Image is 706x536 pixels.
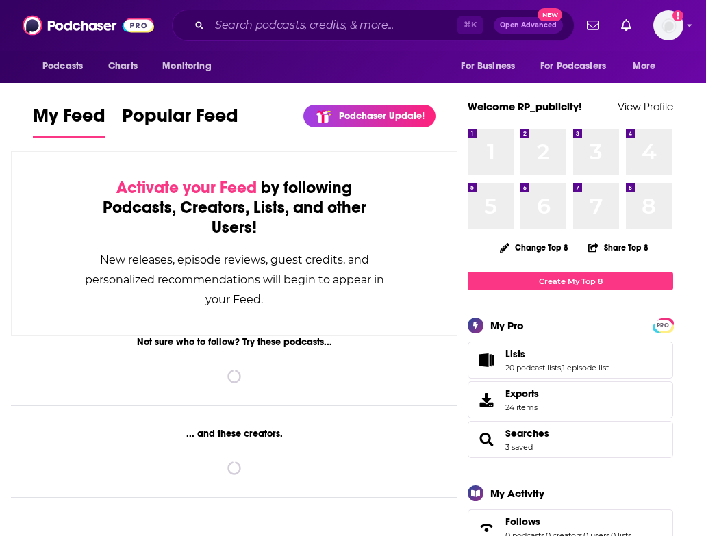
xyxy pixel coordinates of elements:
[672,10,683,21] svg: Add a profile image
[581,14,605,37] a: Show notifications dropdown
[468,381,673,418] a: Exports
[490,319,524,332] div: My Pro
[561,363,562,372] span: ,
[623,53,673,79] button: open menu
[122,104,238,138] a: Popular Feed
[505,348,525,360] span: Lists
[653,10,683,40] span: Logged in as RP_publicity
[562,363,609,372] a: 1 episode list
[588,234,649,261] button: Share Top 8
[618,100,673,113] a: View Profile
[492,239,577,256] button: Change Top 8
[472,430,500,449] a: Searches
[468,272,673,290] a: Create My Top 8
[505,363,561,372] a: 20 podcast lists
[655,320,671,331] span: PRO
[472,390,500,409] span: Exports
[116,177,257,198] span: Activate your Feed
[11,428,457,439] div: ... and these creators.
[472,350,500,370] a: Lists
[505,348,609,360] a: Lists
[210,14,457,36] input: Search podcasts, credits, & more...
[468,342,673,379] span: Lists
[633,57,656,76] span: More
[122,104,238,136] span: Popular Feed
[33,104,105,136] span: My Feed
[505,387,539,400] span: Exports
[505,515,631,528] a: Follows
[540,57,606,76] span: For Podcasters
[153,53,229,79] button: open menu
[108,57,138,76] span: Charts
[653,10,683,40] img: User Profile
[505,403,539,412] span: 24 items
[490,487,544,500] div: My Activity
[33,104,105,138] a: My Feed
[162,57,211,76] span: Monitoring
[538,8,562,21] span: New
[653,10,683,40] button: Show profile menu
[172,10,575,41] div: Search podcasts, credits, & more...
[655,320,671,330] a: PRO
[461,57,515,76] span: For Business
[80,250,388,309] div: New releases, episode reviews, guest credits, and personalized recommendations will begin to appe...
[468,421,673,458] span: Searches
[23,12,154,38] img: Podchaser - Follow, Share and Rate Podcasts
[505,442,533,452] a: 3 saved
[99,53,146,79] a: Charts
[616,14,637,37] a: Show notifications dropdown
[468,100,582,113] a: Welcome RP_publicity!
[457,16,483,34] span: ⌘ K
[11,336,457,348] div: Not sure who to follow? Try these podcasts...
[339,110,425,122] p: Podchaser Update!
[500,22,557,29] span: Open Advanced
[505,427,549,439] a: Searches
[451,53,532,79] button: open menu
[80,178,388,238] div: by following Podcasts, Creators, Lists, and other Users!
[531,53,626,79] button: open menu
[42,57,83,76] span: Podcasts
[494,17,563,34] button: Open AdvancedNew
[505,515,540,528] span: Follows
[33,53,101,79] button: open menu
